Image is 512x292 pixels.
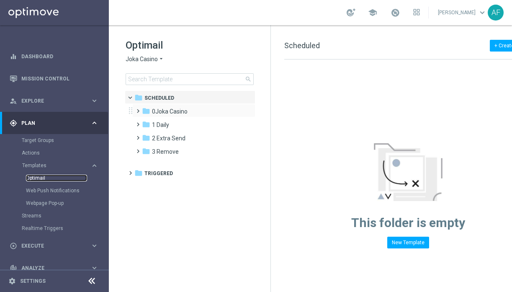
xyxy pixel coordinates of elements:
div: Webpage Pop-up [26,197,108,209]
i: folder [134,93,143,102]
span: school [368,8,377,17]
i: keyboard_arrow_right [90,264,98,272]
div: Mission Control [10,67,98,90]
div: Dashboard [10,45,98,67]
span: 1 Daily [152,121,169,129]
div: Optimail [26,172,108,184]
div: Execute [10,242,90,250]
div: Explore [10,97,90,105]
i: equalizer [10,53,17,60]
i: keyboard_arrow_right [90,242,98,250]
span: Scheduled [144,94,174,102]
i: keyboard_arrow_right [90,119,98,127]
a: Optimail [26,175,87,181]
a: Webpage Pop-up [26,200,87,207]
span: keyboard_arrow_down [478,8,487,17]
a: Web Push Notifications [26,187,87,194]
a: Actions [22,150,87,156]
span: 3 Remove [152,148,179,155]
i: folder [134,169,143,177]
button: track_changes Analyze keyboard_arrow_right [9,265,99,271]
button: person_search Explore keyboard_arrow_right [9,98,99,104]
a: Mission Control [21,67,98,90]
a: Dashboard [21,45,98,67]
div: Streams [22,209,108,222]
div: Plan [10,119,90,127]
span: Scheduled [284,41,320,50]
i: keyboard_arrow_right [90,162,98,170]
i: track_changes [10,264,17,272]
i: keyboard_arrow_right [90,97,98,105]
button: gps_fixed Plan keyboard_arrow_right [9,120,99,127]
span: Templates [22,163,82,168]
h1: Optimail [126,39,254,52]
i: gps_fixed [10,119,17,127]
i: folder [142,120,150,129]
div: Templates [22,159,108,209]
i: person_search [10,97,17,105]
div: Analyze [10,264,90,272]
span: Joka Casino [126,55,158,63]
img: emptyStateManageTemplates.jpg [374,143,443,201]
a: Realtime Triggers [22,225,87,232]
button: New Template [387,237,429,248]
div: Realtime Triggers [22,222,108,235]
button: Templates keyboard_arrow_right [22,162,99,169]
button: play_circle_outline Execute keyboard_arrow_right [9,243,99,249]
span: This folder is empty [351,215,465,230]
span: Execute [21,243,90,248]
span: 0Joka Casino [152,108,188,115]
div: AF [488,5,504,21]
div: Actions [22,147,108,159]
i: play_circle_outline [10,242,17,250]
a: [PERSON_NAME]keyboard_arrow_down [437,6,488,19]
button: equalizer Dashboard [9,53,99,60]
button: Mission Control [9,75,99,82]
a: Target Groups [22,137,87,144]
a: Settings [20,279,46,284]
span: Analyze [21,266,90,271]
i: folder [142,147,150,155]
a: Streams [22,212,87,219]
div: Target Groups [22,134,108,147]
span: search [245,76,252,83]
i: arrow_drop_down [158,55,165,63]
span: 2 Extra Send [152,134,185,142]
i: settings [8,277,16,285]
span: Plan [21,121,90,126]
div: Web Push Notifications [26,184,108,197]
input: Search Template [126,73,254,85]
button: Joka Casino arrow_drop_down [126,55,165,63]
i: folder [142,134,150,142]
span: Explore [21,98,90,103]
i: folder [142,107,150,115]
span: Triggered [144,170,173,177]
div: Templates [22,163,90,168]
